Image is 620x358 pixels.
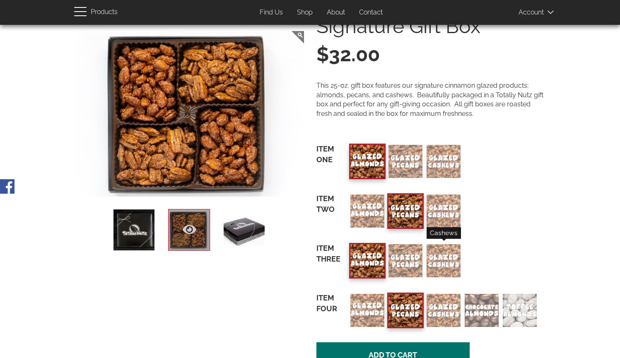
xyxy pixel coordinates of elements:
[91,6,118,18] span: Products
[353,5,389,21] a: Contact
[316,243,339,264] div: Item Three
[316,81,546,119] p: This 25-oz. gift box features our signature cinnamon glazed products; almonds, pecans, and cashew...
[253,5,289,21] a: Find Us
[316,40,546,69] div: $32.00
[427,227,461,239] div: Cashews
[316,193,339,214] div: Item Two
[316,144,339,165] div: Item One
[321,5,351,21] a: About
[291,5,319,21] a: Shop
[316,293,339,314] div: Item Four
